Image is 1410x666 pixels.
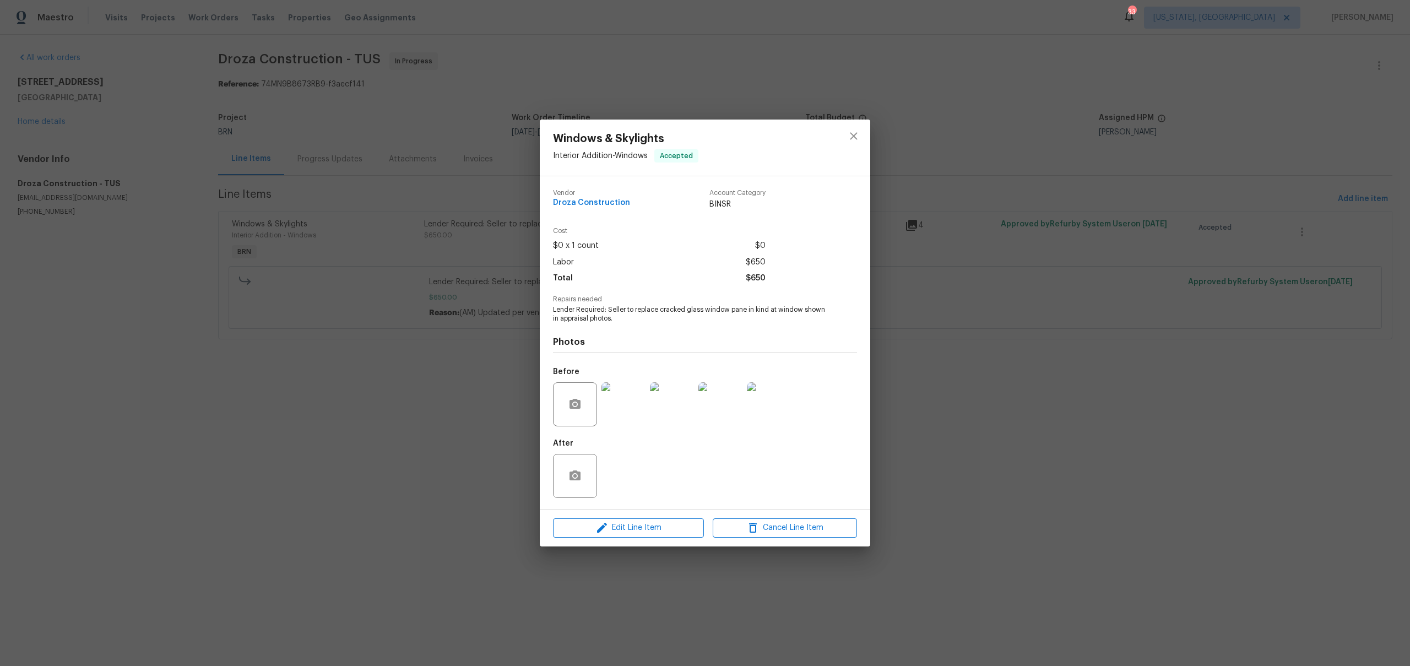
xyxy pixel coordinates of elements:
span: Interior Addition - Windows [553,152,648,160]
span: Labor [553,255,574,270]
button: Edit Line Item [553,518,704,538]
span: Vendor [553,189,630,197]
div: 33 [1128,7,1136,18]
span: Edit Line Item [556,521,701,535]
h5: After [553,440,573,447]
span: BINSR [709,199,766,210]
span: Droza Construction [553,199,630,207]
span: $650 [746,270,766,286]
span: $650 [746,255,766,270]
span: Repairs needed [553,296,857,303]
span: Lender Required: Seller to replace cracked glass window pane in kind at window shown in appraisal... [553,305,827,324]
button: close [840,123,867,149]
span: $0 x 1 count [553,238,599,254]
span: Account Category [709,189,766,197]
h5: Before [553,368,579,376]
span: Cancel Line Item [716,521,854,535]
span: Windows & Skylights [553,133,698,145]
h4: Photos [553,337,857,348]
span: $0 [755,238,766,254]
span: Accepted [655,150,697,161]
button: Cancel Line Item [713,518,857,538]
span: Cost [553,228,766,235]
span: Total [553,270,573,286]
